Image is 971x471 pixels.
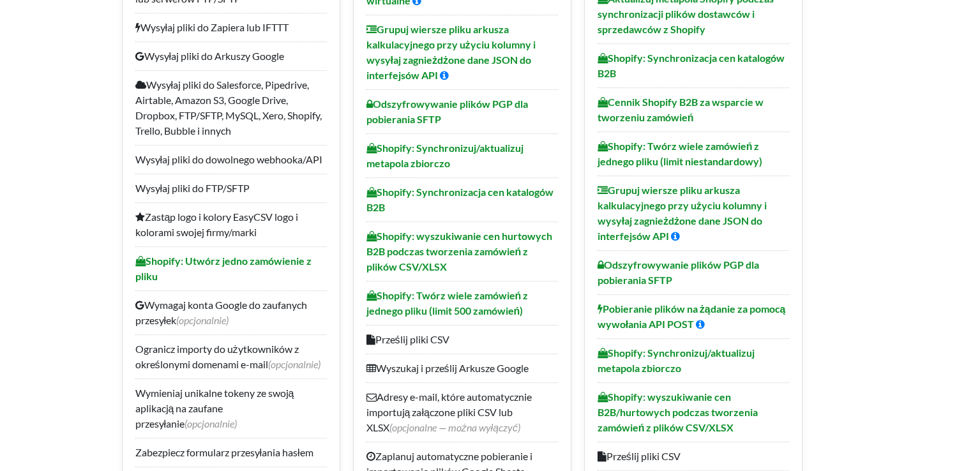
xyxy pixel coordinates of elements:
font: Pobieranie plików na żądanie za pomocą wywołania API POST [598,303,786,330]
font: Wymagaj konta Google do zaufanych przesyłek [135,299,307,326]
font: Wysyłaj pliki do dowolnego webhooka/API [135,153,323,165]
font: Shopify: Twórz wiele zamówień z jednego pliku (limit 500 zamówień) [366,289,529,317]
font: Wymieniaj unikalne tokeny ze swoją aplikacją na zaufane przesyłanie [135,387,294,430]
font: Shopify: Synchronizacja cen katalogów B2B [598,52,785,79]
font: (opcjonalnie) [268,358,320,370]
font: Shopify: Synchronizuj/aktualizuj metapola zbiorczo [598,347,755,374]
font: (opcjonalnie) [176,314,229,326]
font: Shopify: Utwórz jedno zamówienie z pliku [135,255,312,282]
font: Zabezpiecz formularz przesyłania hasłem [135,446,313,458]
font: Wysyłaj pliki do FTP/SFTP [135,182,250,194]
font: Shopify: Synchronizuj/aktualizuj metapola zbiorczo [366,142,523,169]
font: Wyszukaj i prześlij Arkusze Google [376,362,529,374]
font: (opcjonalne — można wyłączyć) [389,421,520,433]
font: Odszyfrowywanie plików PGP dla pobierania SFTP [598,258,759,286]
font: Shopify: wyszukiwanie cen B2B/hurtowych podczas tworzenia zamówień z plików CSV/XLSX [598,391,758,433]
font: Shopify: Twórz wiele zamówień z jednego pliku (limit niestandardowy) [598,140,762,167]
font: Prześlij pliki CSV [606,450,681,462]
font: Odszyfrowywanie plików PGP dla pobierania SFTP [366,98,528,125]
font: Shopify: wyszukiwanie cen hurtowych B2B podczas tworzenia zamówień z plików CSV/XLSX [366,230,552,273]
font: Grupuj wiersze pliku arkusza kalkulacyjnego przy użyciu kolumny i wysyłaj zagnieżdżone dane JSON ... [598,184,767,242]
font: Prześlij pliki CSV [375,333,449,345]
font: Cennik Shopify B2B za wsparcie w tworzeniu zamówień [598,96,764,123]
font: (opcjonalnie) [184,417,237,430]
font: Ogranicz importy do użytkowników z określonymi domenami e-mail [135,343,299,370]
iframe: Drift Widget Chat Controller [907,407,956,456]
font: Zastąp logo i kolory EasyCSV logo i kolorami swojej firmy/marki [135,211,299,238]
font: Wysyłaj pliki do Salesforce, Pipedrive, Airtable, Amazon S3, Google Drive, Dropbox, FTP/SFTP, MyS... [135,78,322,137]
font: Adresy e-mail, które automatycznie importują załączone pliki CSV lub XLSX [366,391,532,433]
font: Wysyłaj pliki do Zapiera lub IFTTT [140,21,289,33]
font: Grupuj wiersze pliku arkusza kalkulacyjnego przy użyciu kolumny i wysyłaj zagnieżdżone dane JSON ... [366,23,536,81]
font: Wysyłaj pliki do Arkuszy Google [144,50,285,62]
font: Shopify: Synchronizacja cen katalogów B2B [366,186,553,213]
